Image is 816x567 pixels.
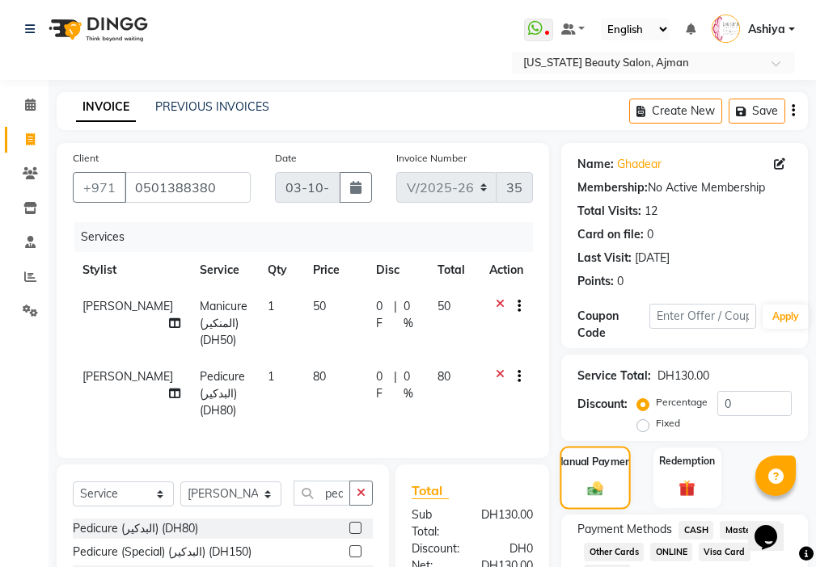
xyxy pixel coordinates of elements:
[748,21,785,38] span: Ashiya
[712,15,740,43] img: Ashiya
[125,172,251,203] input: Search by Name/Mobile/Email/Code
[656,395,708,409] label: Percentage
[313,299,326,313] span: 50
[200,369,245,418] span: Pedicure (البدكير) (DH80)
[438,369,450,384] span: 80
[577,396,628,413] div: Discount:
[366,252,428,288] th: Disc
[729,99,785,124] button: Save
[73,520,198,537] div: Pedicure (البدكير) (DH80)
[73,172,126,203] button: +971
[400,506,469,540] div: Sub Total:
[583,480,608,498] img: _cash.svg
[555,454,636,469] label: Manual Payment
[41,6,152,52] img: logo
[674,478,700,498] img: _gift.svg
[428,252,480,288] th: Total
[294,481,350,506] input: Search or Scan
[303,252,366,288] th: Price
[584,543,644,561] span: Other Cards
[275,151,297,166] label: Date
[629,99,722,124] button: Create New
[200,299,247,347] span: Manicure (المنكير) (DH50)
[650,543,692,561] span: ONLINE
[376,298,388,332] span: 0 F
[268,369,274,384] span: 1
[577,521,672,538] span: Payment Methods
[635,250,670,267] div: [DATE]
[679,521,713,540] span: CASH
[155,99,269,114] a: PREVIOUS INVOICES
[577,179,648,196] div: Membership:
[656,416,680,430] label: Fixed
[659,454,715,468] label: Redemption
[469,506,545,540] div: DH130.00
[577,273,614,290] div: Points:
[73,151,99,166] label: Client
[748,502,800,551] iframe: chat widget
[82,369,173,384] span: [PERSON_NAME]
[268,299,274,313] span: 1
[617,156,662,173] a: Ghadear
[412,482,449,499] span: Total
[577,226,644,243] div: Card on file:
[647,226,653,243] div: 0
[313,369,326,384] span: 80
[190,252,258,288] th: Service
[74,222,545,252] div: Services
[577,203,641,220] div: Total Visits:
[438,299,450,313] span: 50
[376,368,388,402] span: 0 F
[720,521,781,540] span: Master Card
[577,367,651,384] div: Service Total:
[472,540,545,557] div: DH0
[577,250,632,267] div: Last Visit:
[394,368,397,402] span: |
[577,308,649,342] div: Coupon Code
[404,298,418,332] span: 0 %
[645,203,657,220] div: 12
[577,156,614,173] div: Name:
[649,304,756,329] input: Enter Offer / Coupon Code
[404,368,418,402] span: 0 %
[699,543,750,561] span: Visa Card
[763,304,809,329] button: Apply
[394,298,397,332] span: |
[400,540,472,557] div: Discount:
[73,252,190,288] th: Stylist
[577,179,792,196] div: No Active Membership
[396,151,467,166] label: Invoice Number
[617,273,624,290] div: 0
[76,93,136,122] a: INVOICE
[73,544,252,561] div: Pedicure (Special) (البدكير) (DH150)
[82,299,173,313] span: [PERSON_NAME]
[258,252,303,288] th: Qty
[657,367,709,384] div: DH130.00
[480,252,533,288] th: Action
